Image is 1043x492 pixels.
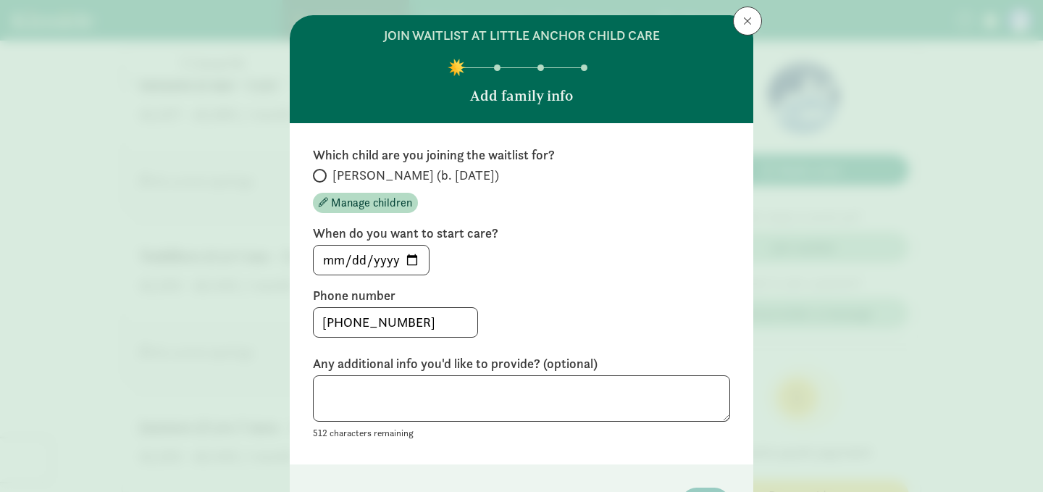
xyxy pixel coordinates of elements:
[313,146,730,164] label: Which child are you joining the waitlist for?
[331,194,412,212] span: Manage children
[313,355,730,372] label: Any additional info you'd like to provide? (optional)
[313,225,730,242] label: When do you want to start care?
[332,167,499,184] span: [PERSON_NAME] (b. [DATE])
[313,287,730,304] label: Phone number
[313,193,418,213] button: Manage children
[314,308,477,337] input: 5555555555
[470,86,573,106] p: Add family info
[313,427,414,439] small: 512 characters remaining
[384,27,660,44] h6: join waitlist at Little Anchor Child Care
